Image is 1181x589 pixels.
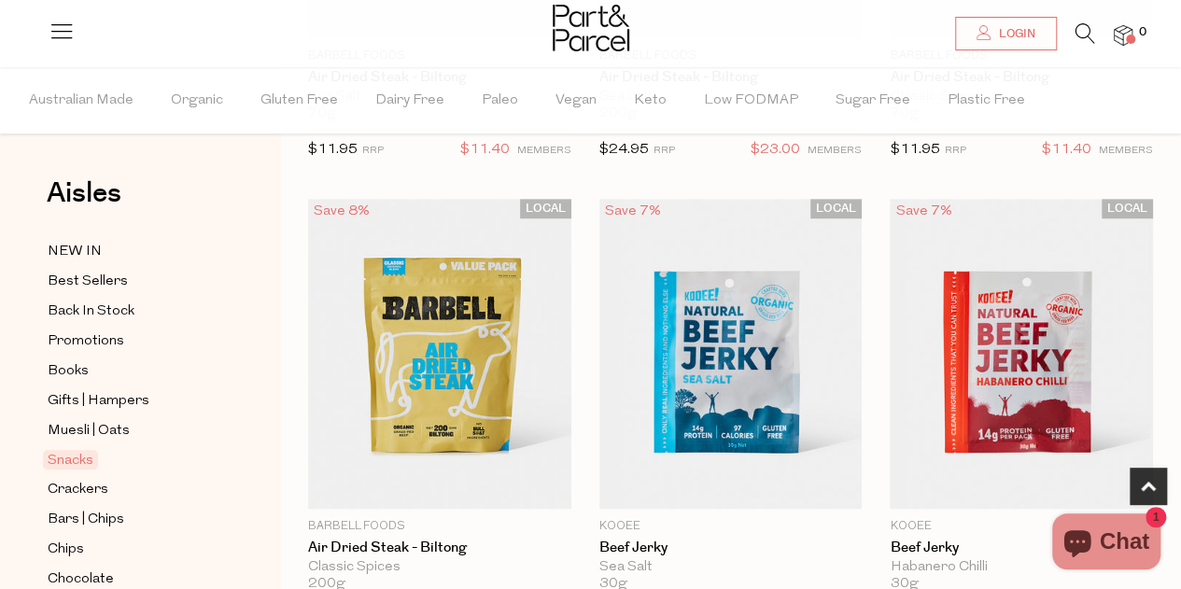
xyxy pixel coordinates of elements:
[836,68,910,133] span: Sugar Free
[890,199,957,224] div: Save 7%
[47,179,121,226] a: Aisles
[1099,146,1153,156] small: MEMBERS
[599,143,649,157] span: $24.95
[48,271,128,293] span: Best Sellers
[43,450,98,470] span: Snacks
[48,419,218,442] a: Muesli | Oats
[599,540,863,556] a: Beef Jerky
[362,146,384,156] small: RRP
[704,68,798,133] span: Low FODMAP
[944,146,965,156] small: RRP
[48,330,124,353] span: Promotions
[1114,25,1132,45] a: 0
[48,478,218,501] a: Crackers
[634,68,667,133] span: Keto
[1042,138,1091,162] span: $11.40
[260,68,338,133] span: Gluten Free
[48,479,108,501] span: Crackers
[654,146,675,156] small: RRP
[1102,199,1153,218] span: LOCAL
[890,199,1153,509] img: Beef Jerky
[308,199,375,224] div: Save 8%
[599,559,863,576] div: Sea Salt
[553,5,629,51] img: Part&Parcel
[47,173,121,214] span: Aisles
[48,240,218,263] a: NEW IN
[48,508,218,531] a: Bars | Chips
[29,68,134,133] span: Australian Made
[599,199,863,509] img: Beef Jerky
[171,68,223,133] span: Organic
[810,199,862,218] span: LOCAL
[48,301,134,323] span: Back In Stock
[890,518,1153,535] p: KOOEE
[48,241,102,263] span: NEW IN
[890,540,1153,556] a: Beef Jerky
[48,420,130,442] span: Muesli | Oats
[308,143,358,157] span: $11.95
[48,270,218,293] a: Best Sellers
[308,199,571,509] img: Air Dried Steak - Biltong
[460,138,510,162] span: $11.40
[890,143,939,157] span: $11.95
[48,539,84,561] span: Chips
[48,390,149,413] span: Gifts | Hampers
[520,199,571,218] span: LOCAL
[48,389,218,413] a: Gifts | Hampers
[48,538,218,561] a: Chips
[308,518,571,535] p: Barbell Foods
[48,449,218,471] a: Snacks
[599,518,863,535] p: KOOEE
[308,559,571,576] div: Classic Spices
[751,138,800,162] span: $23.00
[948,68,1025,133] span: Plastic Free
[555,68,597,133] span: Vegan
[994,26,1035,42] span: Login
[1047,513,1166,574] inbox-online-store-chat: Shopify online store chat
[517,146,571,156] small: MEMBERS
[48,300,218,323] a: Back In Stock
[482,68,518,133] span: Paleo
[1134,24,1151,41] span: 0
[48,360,89,383] span: Books
[890,559,1153,576] div: Habanero Chilli
[48,330,218,353] a: Promotions
[599,199,667,224] div: Save 7%
[955,17,1057,50] a: Login
[375,68,444,133] span: Dairy Free
[308,540,571,556] a: Air Dried Steak - Biltong
[808,146,862,156] small: MEMBERS
[48,359,218,383] a: Books
[48,509,124,531] span: Bars | Chips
